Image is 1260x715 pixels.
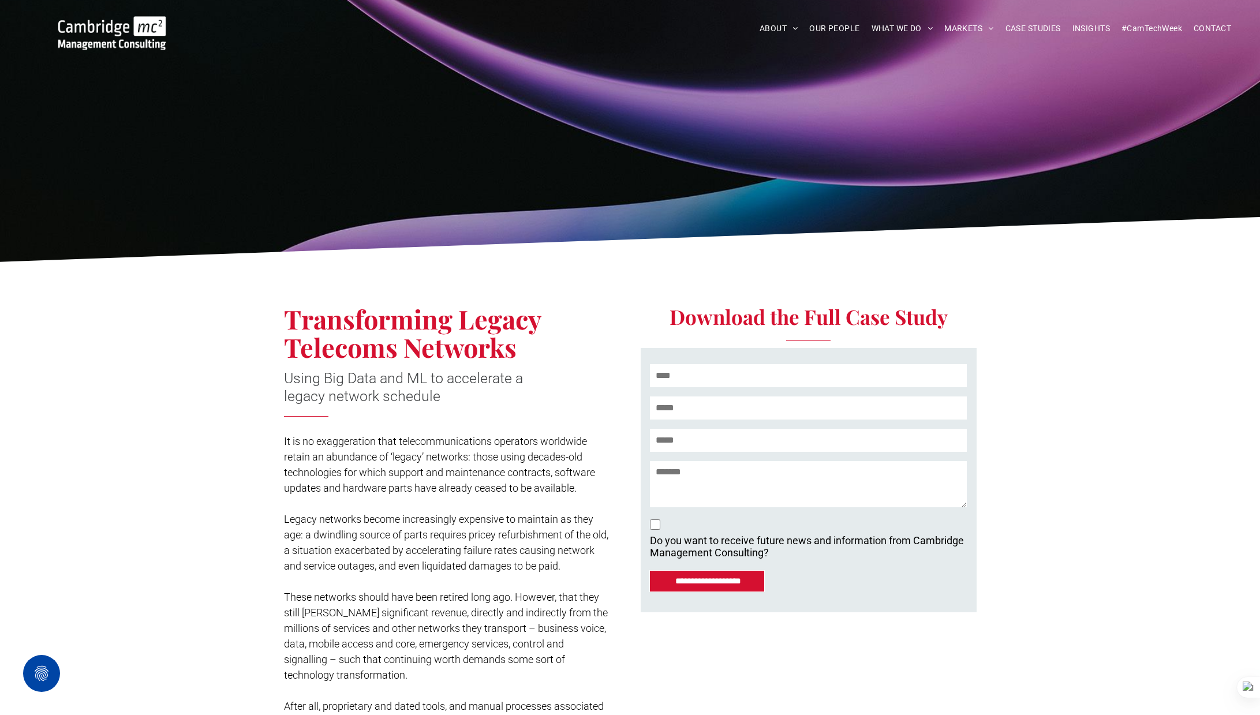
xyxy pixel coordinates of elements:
[803,20,865,38] a: OUR PEOPLE
[1188,20,1237,38] a: CONTACT
[284,591,608,681] span: These networks should have been retired long ago. However, that they still [PERSON_NAME] signific...
[670,303,948,330] span: Download the Full Case Study
[939,20,999,38] a: MARKETS
[1067,20,1116,38] a: INSIGHTS
[650,519,660,530] input: Do you want to receive future news and information from Cambridge Management Consulting? Cambridg...
[284,301,541,365] span: Transforming Legacy Telecoms Networks
[284,435,595,494] span: It is no exaggeration that telecommunications operators worldwide retain an abundance of ‘legacy’...
[58,16,166,50] img: Cambridge MC Logo
[866,20,939,38] a: WHAT WE DO
[1116,20,1188,38] a: #CamTechWeek
[284,513,608,572] span: Legacy networks become increasingly expensive to maintain as they age: a dwindling source of part...
[754,20,804,38] a: ABOUT
[1000,20,1067,38] a: CASE STUDIES
[284,370,523,405] span: Using Big Data and ML to accelerate a legacy network schedule
[650,534,964,559] p: Do you want to receive future news and information from Cambridge Management Consulting?
[58,18,166,30] a: Your Business Transformed | Cambridge Management Consulting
